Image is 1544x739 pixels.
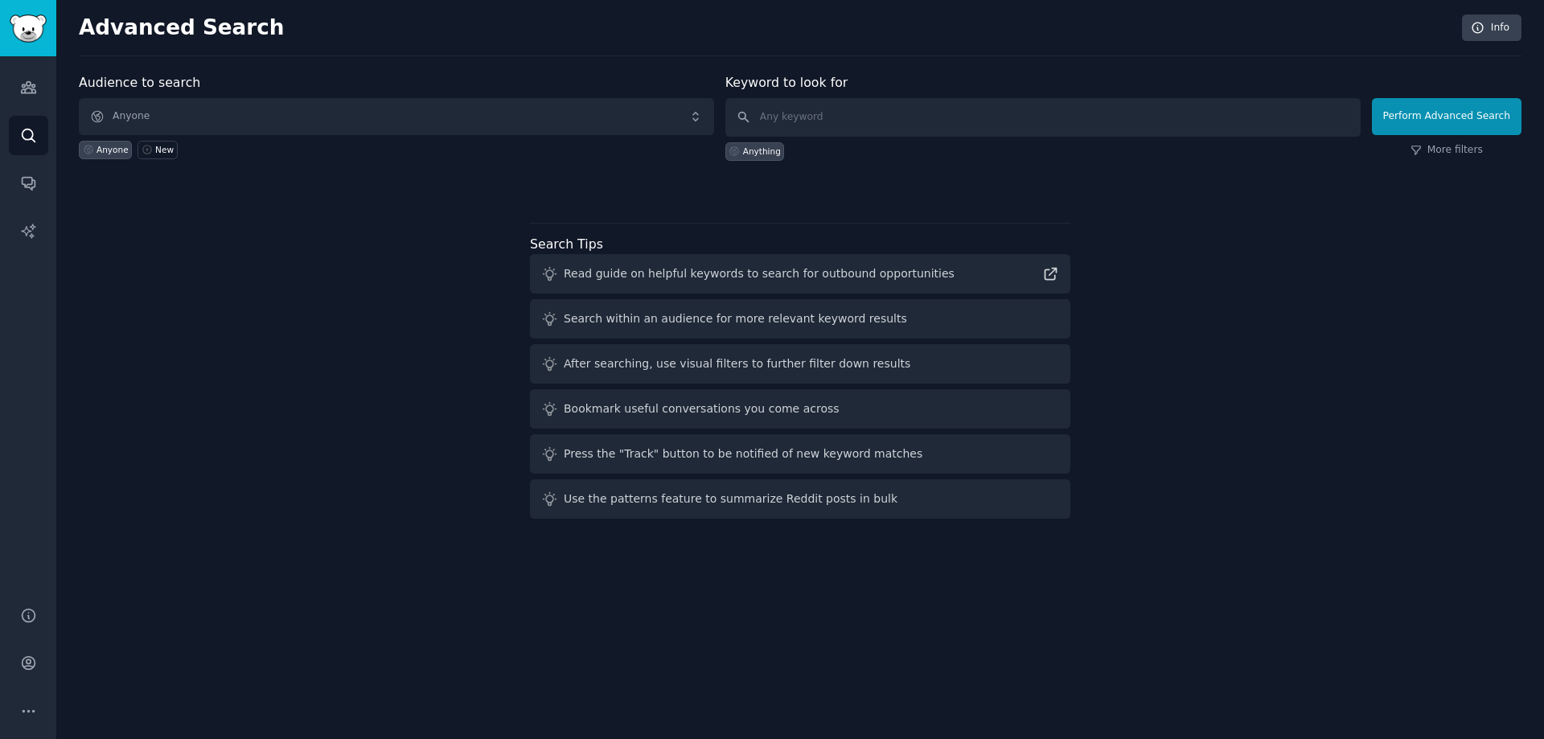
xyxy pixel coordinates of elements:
a: More filters [1411,143,1483,158]
label: Search Tips [530,236,603,252]
button: Anyone [79,98,714,135]
div: After searching, use visual filters to further filter down results [564,355,910,372]
a: Info [1462,14,1521,42]
div: Bookmark useful conversations you come across [564,400,840,417]
div: Anything [743,146,781,157]
button: Perform Advanced Search [1372,98,1521,135]
div: Press the "Track" button to be notified of new keyword matches [564,445,922,462]
label: Audience to search [79,75,200,90]
a: New [138,141,177,159]
div: Anyone [96,144,129,155]
div: New [155,144,174,155]
img: GummySearch logo [10,14,47,43]
div: Search within an audience for more relevant keyword results [564,310,907,327]
h2: Advanced Search [79,15,1453,41]
input: Any keyword [725,98,1361,137]
div: Read guide on helpful keywords to search for outbound opportunities [564,265,955,282]
label: Keyword to look for [725,75,848,90]
div: Use the patterns feature to summarize Reddit posts in bulk [564,491,897,507]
